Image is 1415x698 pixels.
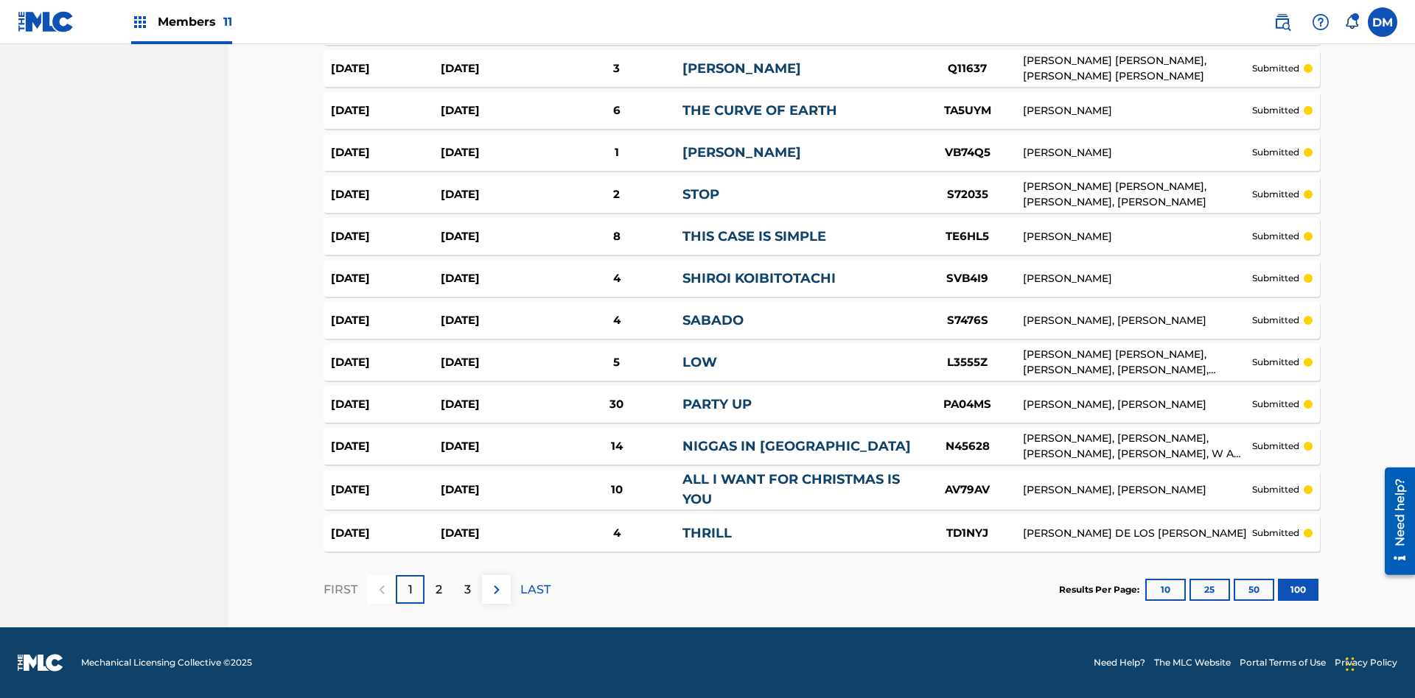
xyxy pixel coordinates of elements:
p: submitted [1252,104,1299,117]
div: [PERSON_NAME] [1023,229,1252,244]
div: S7476S [912,312,1023,329]
p: submitted [1252,440,1299,453]
img: help [1312,13,1330,31]
div: [PERSON_NAME] DE LOS [PERSON_NAME] [1023,526,1252,541]
div: [PERSON_NAME] [PERSON_NAME], [PERSON_NAME] [PERSON_NAME] [1023,53,1252,84]
div: [PERSON_NAME], [PERSON_NAME] [1023,397,1252,412]
div: [DATE] [331,482,441,498]
a: [PERSON_NAME] [682,144,801,161]
p: 1 [408,581,413,599]
p: submitted [1252,62,1299,75]
div: 6 [551,102,682,119]
p: submitted [1252,483,1299,496]
div: VB74Q5 [912,144,1023,161]
img: search [1273,13,1291,31]
div: [DATE] [331,396,441,413]
div: [DATE] [441,482,551,498]
a: Privacy Policy [1335,656,1397,669]
a: PARTY UP [682,396,752,412]
p: 3 [464,581,471,599]
div: [DATE] [331,228,441,245]
p: Results Per Page: [1059,583,1143,596]
a: SABADO [682,312,744,328]
a: THE CURVE OF EARTH [682,102,837,119]
a: STOP [682,186,719,202]
div: [PERSON_NAME] [PERSON_NAME], [PERSON_NAME], [PERSON_NAME] [1023,179,1252,210]
div: [DATE] [441,186,551,203]
p: submitted [1252,526,1299,540]
a: Portal Terms of Use [1240,656,1326,669]
button: 25 [1189,579,1230,601]
div: [PERSON_NAME] [1023,145,1252,161]
div: Help [1306,7,1335,37]
img: right [488,581,506,599]
p: FIRST [324,581,357,599]
p: submitted [1252,314,1299,327]
button: 50 [1234,579,1274,601]
div: [DATE] [331,144,441,161]
a: SHIROI KOIBITOTACHI [682,270,836,286]
div: 5 [551,354,682,371]
div: L3555Z [912,354,1023,371]
div: [DATE] [441,60,551,77]
div: [DATE] [331,525,441,542]
div: PA04MS [912,396,1023,413]
img: Top Rightsholders [131,13,149,31]
div: 10 [551,482,682,498]
p: submitted [1252,230,1299,243]
div: Notifications [1344,15,1359,29]
div: [DATE] [441,396,551,413]
div: User Menu [1368,7,1397,37]
div: [DATE] [331,186,441,203]
div: [DATE] [441,228,551,245]
p: submitted [1252,272,1299,285]
p: submitted [1252,356,1299,369]
p: submitted [1252,398,1299,411]
img: MLC Logo [18,11,74,32]
a: The MLC Website [1154,656,1231,669]
div: 4 [551,312,682,329]
div: [DATE] [331,312,441,329]
div: [DATE] [441,312,551,329]
a: LOW [682,354,717,370]
div: S72035 [912,186,1023,203]
div: [DATE] [331,102,441,119]
div: TE6HL5 [912,228,1023,245]
div: [DATE] [331,354,441,371]
p: 2 [436,581,442,599]
div: 4 [551,270,682,287]
div: [DATE] [441,525,551,542]
div: [PERSON_NAME], [PERSON_NAME] [1023,313,1252,328]
a: Need Help? [1094,656,1145,669]
div: 14 [551,438,682,455]
a: [PERSON_NAME] [682,60,801,77]
p: submitted [1252,188,1299,201]
span: Members [158,13,232,30]
button: 100 [1278,579,1318,601]
a: THRILL [682,525,732,541]
p: submitted [1252,146,1299,159]
p: LAST [520,581,551,599]
img: logo [18,654,63,671]
div: 30 [551,396,682,413]
div: [DATE] [331,438,441,455]
div: SVB4I9 [912,270,1023,287]
div: [DATE] [441,354,551,371]
span: 11 [223,15,232,29]
div: [DATE] [441,102,551,119]
div: [DATE] [441,438,551,455]
div: [DATE] [331,270,441,287]
div: [PERSON_NAME] [1023,271,1252,286]
a: THIS CASE IS SIMPLE [682,228,826,244]
div: 2 [551,186,682,203]
iframe: Chat Widget [1341,627,1415,698]
div: 3 [551,60,682,77]
div: Drag [1346,642,1355,686]
div: Q11637 [912,60,1023,77]
div: [DATE] [441,270,551,287]
div: TD1NYJ [912,525,1023,542]
div: 8 [551,228,682,245]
